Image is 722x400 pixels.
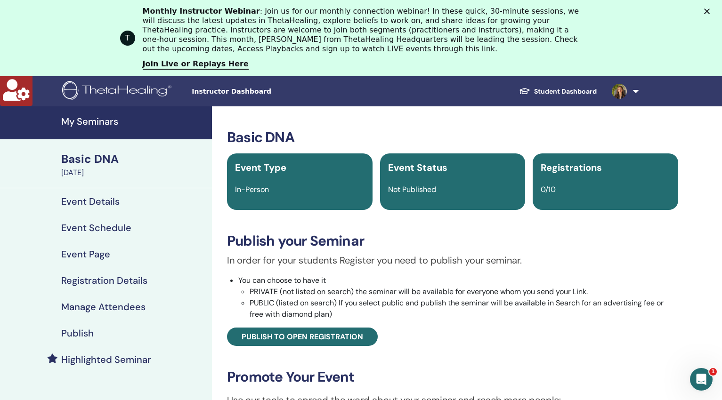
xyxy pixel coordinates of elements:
img: default.jpg [612,84,627,99]
div: [DATE] [61,167,206,178]
h3: Promote Your Event [227,368,678,385]
div: Basic DNA [61,151,206,167]
a: Publish to open registration [227,328,378,346]
span: In-Person [235,184,269,194]
p: In order for your students Register you need to publish your seminar. [227,253,678,267]
img: logo.png [62,81,175,102]
b: Monthly Instructor Webinar [143,7,260,16]
div: Close [704,8,714,14]
h4: Registration Details [61,275,147,286]
li: PRIVATE (not listed on search) the seminar will be available for everyone whom you send your Link. [250,286,678,297]
h4: Event Schedule [61,222,131,233]
span: Instructor Dashboard [192,87,333,96]
span: Publish to open registration [242,332,363,342]
h4: Manage Attendees [61,301,146,312]
span: 0/10 [541,184,556,194]
div: Profile image for ThetaHealing [120,31,135,46]
div: : Join us for our monthly connection webinar! In these quick, 30-minute sessions, we will discuss... [143,7,587,54]
h4: My Seminars [61,116,206,127]
h4: Highlighted Seminar [61,354,151,365]
span: 1 [709,368,717,376]
span: Not Published [388,184,436,194]
li: PUBLIC (listed on search) If you select public and publish the seminar will be available in Searc... [250,297,678,320]
h4: Event Details [61,196,120,207]
span: Event Type [235,161,286,174]
a: Join Live or Replays Here [143,59,249,70]
iframe: Intercom live chat [690,368,713,391]
h3: Basic DNA [227,129,678,146]
h4: Event Page [61,248,110,260]
a: Basic DNA[DATE] [56,151,212,178]
img: graduation-cap-white.svg [519,87,530,95]
span: Event Status [388,161,447,174]
span: Registrations [541,161,602,174]
li: You can choose to have it [238,275,678,320]
h4: Publish [61,328,94,339]
h3: Publish your Seminar [227,232,678,249]
a: Student Dashboard [511,83,604,100]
